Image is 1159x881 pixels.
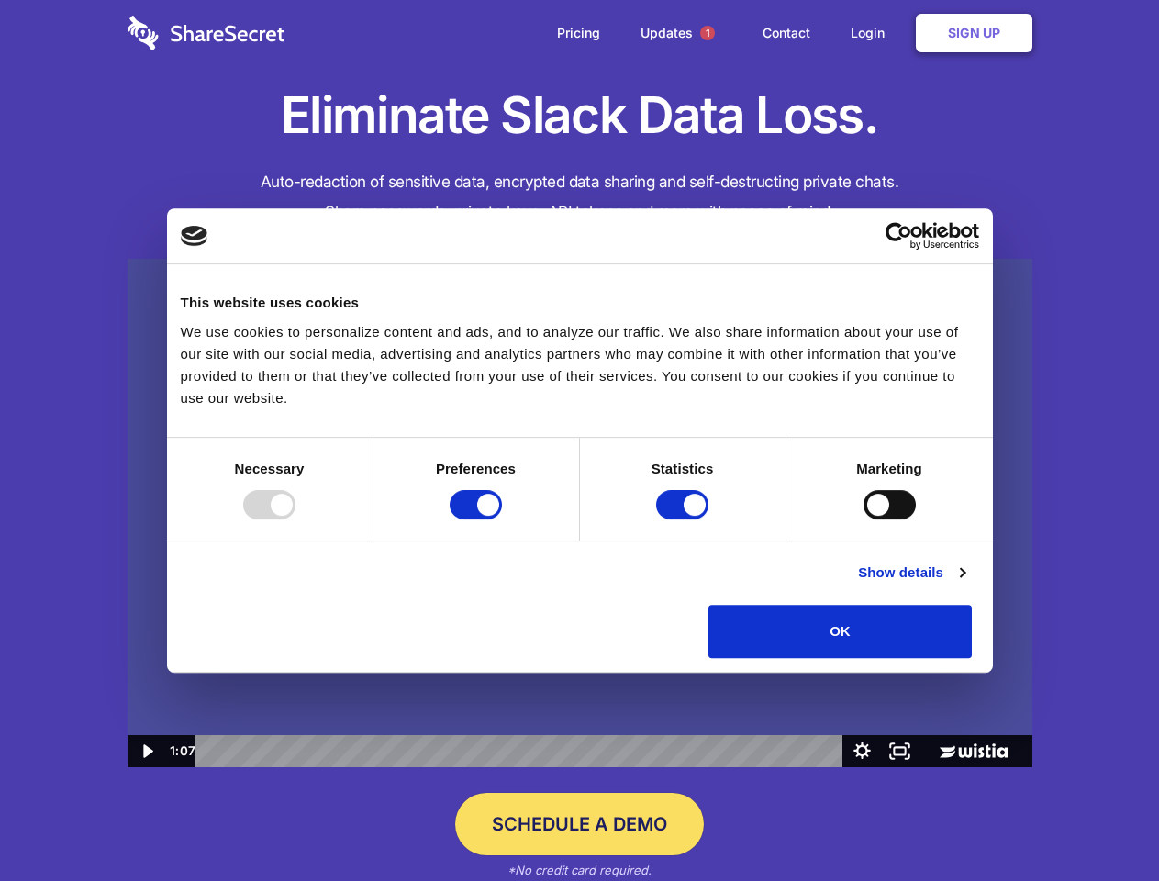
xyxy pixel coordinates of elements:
a: Show details [858,562,964,584]
button: OK [708,605,972,658]
a: Schedule a Demo [455,793,704,855]
strong: Marketing [856,461,922,476]
a: Contact [744,5,829,61]
strong: Preferences [436,461,516,476]
button: Fullscreen [881,735,919,767]
img: logo [181,226,208,246]
h4: Auto-redaction of sensitive data, encrypted data sharing and self-destructing private chats. Shar... [128,167,1032,228]
a: Wistia Logo -- Learn More [919,735,1031,767]
img: logo-wordmark-white-trans-d4663122ce5f474addd5e946df7df03e33cb6a1c49d2221995e7729f52c070b2.svg [128,16,284,50]
a: Login [832,5,912,61]
button: Show settings menu [843,735,881,767]
a: Pricing [539,5,619,61]
h1: Eliminate Slack Data Loss. [128,83,1032,149]
a: Sign Up [916,14,1032,52]
a: Usercentrics Cookiebot - opens in a new window [819,222,979,250]
div: Playbar [209,735,834,767]
button: Play Video [128,735,165,767]
div: We use cookies to personalize content and ads, and to analyze our traffic. We also share informat... [181,321,979,409]
div: This website uses cookies [181,292,979,314]
img: Sharesecret [128,259,1032,768]
strong: Necessary [235,461,305,476]
span: 1 [700,26,715,40]
strong: Statistics [652,461,714,476]
em: *No credit card required. [507,863,652,877]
